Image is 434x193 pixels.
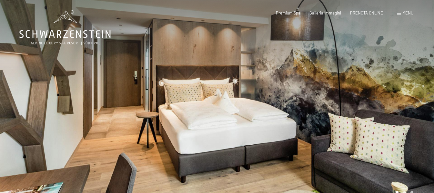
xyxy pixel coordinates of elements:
span: Menu [402,10,413,15]
a: Premium Spa [276,10,300,15]
a: PRENOTA ONLINE [350,10,383,15]
a: Galleria immagini [309,10,341,15]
